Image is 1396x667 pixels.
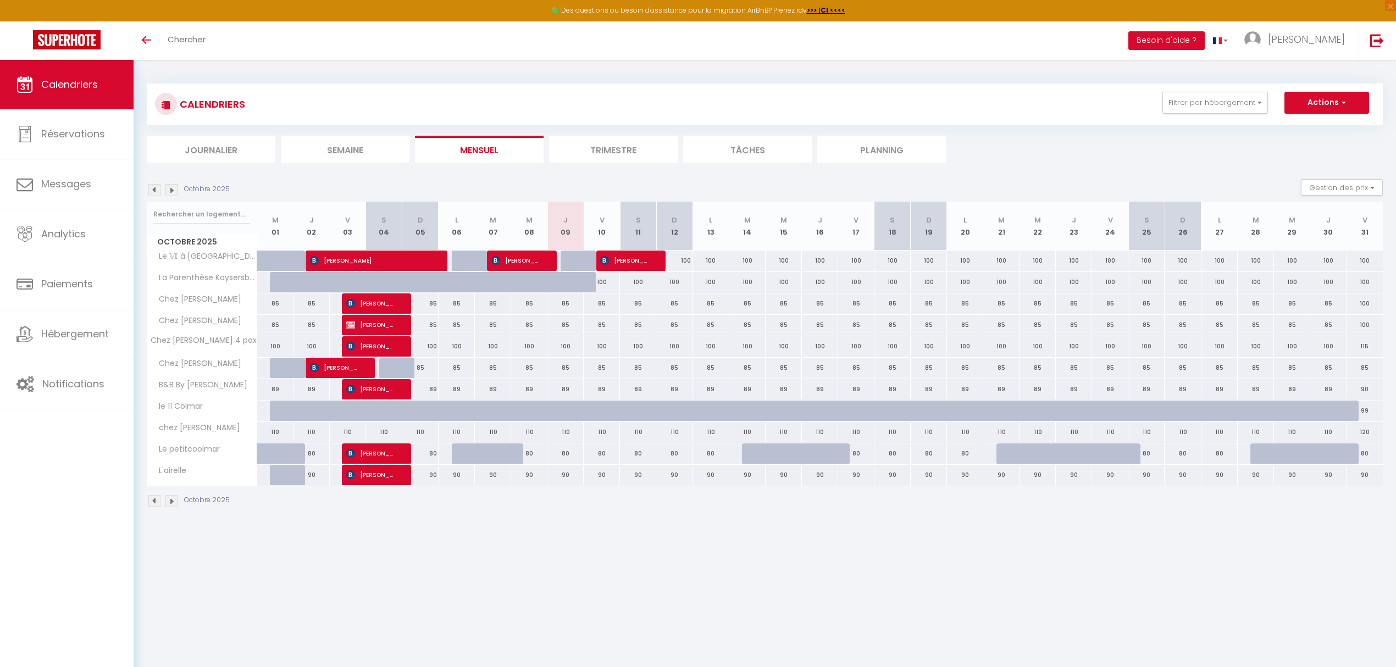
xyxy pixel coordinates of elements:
[1108,215,1113,225] abbr: V
[766,202,802,251] th: 15
[1201,315,1238,335] div: 85
[911,336,947,357] div: 100
[1056,202,1092,251] th: 23
[926,215,932,225] abbr: D
[911,251,947,271] div: 100
[1201,336,1238,357] div: 100
[766,272,802,292] div: 100
[346,314,395,335] span: [PERSON_NAME]
[1056,379,1092,399] div: 89
[672,215,677,225] abbr: D
[947,336,983,357] div: 100
[309,215,314,225] abbr: J
[874,251,911,271] div: 100
[1347,336,1383,357] div: 115
[983,315,1020,335] div: 85
[1347,379,1383,399] div: 90
[1201,251,1238,271] div: 100
[729,293,766,314] div: 85
[1128,315,1165,335] div: 85
[526,215,533,225] abbr: M
[818,215,822,225] abbr: J
[656,293,693,314] div: 85
[1347,272,1383,292] div: 100
[874,336,911,357] div: 100
[1238,251,1274,271] div: 100
[1020,336,1056,357] div: 100
[147,234,257,250] span: Octobre 2025
[1020,293,1056,314] div: 85
[1165,293,1201,314] div: 85
[838,251,874,271] div: 100
[838,315,874,335] div: 85
[1056,272,1092,292] div: 100
[149,358,244,370] span: Chez [PERSON_NAME]
[766,336,802,357] div: 100
[1310,293,1347,314] div: 85
[802,379,838,399] div: 89
[346,293,395,314] span: [PERSON_NAME]
[511,336,547,357] div: 100
[511,293,547,314] div: 85
[475,293,511,314] div: 85
[1020,251,1056,271] div: 100
[1056,293,1092,314] div: 85
[149,422,243,434] span: chez [PERSON_NAME]
[911,315,947,335] div: 85
[983,293,1020,314] div: 85
[802,336,838,357] div: 100
[1274,315,1310,335] div: 85
[257,336,293,357] div: 100
[766,293,802,314] div: 85
[983,379,1020,399] div: 89
[1092,315,1128,335] div: 85
[257,422,293,442] div: 110
[620,293,656,314] div: 85
[257,202,293,251] th: 01
[1128,272,1165,292] div: 100
[1238,293,1274,314] div: 85
[547,379,584,399] div: 89
[1128,31,1205,50] button: Besoin d'aide ?
[272,215,279,225] abbr: M
[584,293,620,314] div: 85
[475,336,511,357] div: 100
[656,202,693,251] th: 12
[729,202,766,251] th: 14
[911,272,947,292] div: 100
[547,358,584,378] div: 85
[584,358,620,378] div: 85
[547,293,584,314] div: 85
[802,202,838,251] th: 16
[1034,215,1041,225] abbr: M
[620,336,656,357] div: 100
[729,272,766,292] div: 100
[184,184,230,194] p: Octobre 2025
[1284,92,1369,114] button: Actions
[511,202,547,251] th: 08
[998,215,1005,225] abbr: M
[947,293,983,314] div: 85
[281,136,409,163] li: Semaine
[147,136,275,163] li: Journalier
[584,202,620,251] th: 10
[947,272,983,292] div: 100
[874,293,911,314] div: 85
[1201,202,1238,251] th: 27
[947,315,983,335] div: 85
[1274,358,1310,378] div: 85
[947,379,983,399] div: 89
[1092,272,1128,292] div: 100
[1165,336,1201,357] div: 100
[1092,336,1128,357] div: 100
[1253,215,1259,225] abbr: M
[1092,379,1128,399] div: 89
[693,293,729,314] div: 85
[1020,272,1056,292] div: 100
[475,358,511,378] div: 85
[1301,179,1383,196] button: Gestion des prix
[766,315,802,335] div: 85
[874,202,911,251] th: 18
[293,379,330,399] div: 89
[149,272,259,284] span: La Parenthèse Kaysersberg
